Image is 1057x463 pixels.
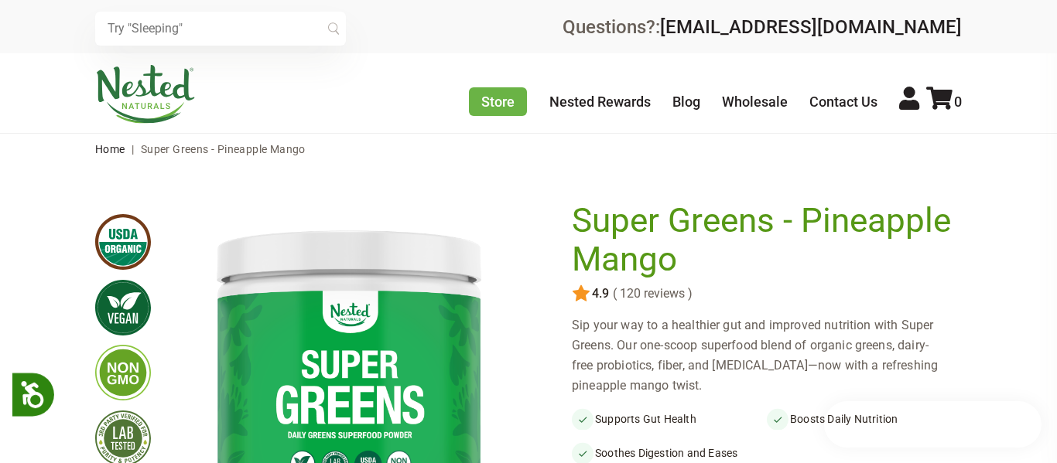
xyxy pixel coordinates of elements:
a: Home [95,143,125,155]
a: Blog [672,94,700,110]
div: Questions?: [563,18,962,36]
img: gmofree [95,345,151,400]
li: Boosts Daily Nutrition [767,408,962,430]
img: star.svg [572,284,590,303]
img: Nested Naturals [95,65,196,124]
a: 0 [926,94,962,110]
img: usdaorganic [95,214,151,270]
span: ( 120 reviews ) [609,287,693,301]
input: Try "Sleeping" [95,12,346,46]
iframe: Button to open loyalty program pop-up [824,401,1042,448]
span: 0 [954,94,962,110]
a: Nested Rewards [549,94,651,110]
span: | [128,143,138,155]
img: vegan [95,280,151,335]
a: Store [469,87,527,116]
span: Super Greens - Pineapple Mango [141,143,306,155]
a: Wholesale [722,94,788,110]
h1: Super Greens - Pineapple Mango [572,202,954,278]
a: Contact Us [809,94,877,110]
nav: breadcrumbs [95,134,962,165]
span: 4.9 [590,287,609,301]
a: [EMAIL_ADDRESS][DOMAIN_NAME] [660,16,962,38]
div: Sip your way to a healthier gut and improved nutrition with Super Greens. Our one-scoop superfood... [572,315,962,396]
li: Supports Gut Health [572,408,767,430]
